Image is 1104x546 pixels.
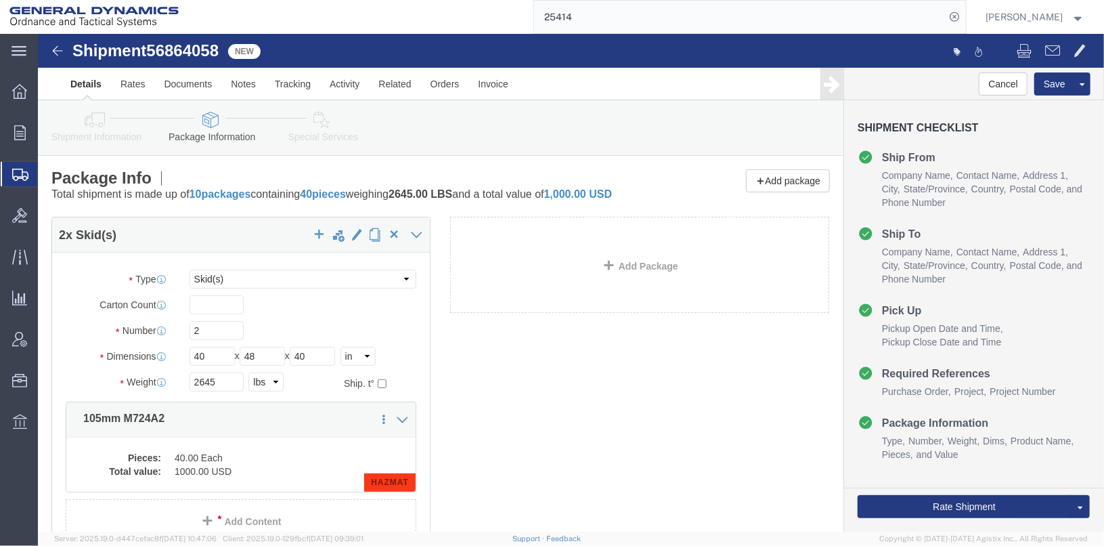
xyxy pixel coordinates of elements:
[512,534,546,543] a: Support
[9,7,179,27] img: logo
[38,34,1104,532] iframe: FS Legacy Container
[534,1,946,33] input: Search for shipment number, reference number
[54,534,217,543] span: Server: 2025.19.0-d447cefac8f
[309,534,363,543] span: [DATE] 09:39:01
[986,9,1086,25] button: [PERSON_NAME]
[546,534,581,543] a: Feedback
[162,534,217,543] span: [DATE] 10:47:06
[223,534,363,543] span: Client: 2025.19.0-129fbcf
[986,9,1063,24] span: Tim Schaffer
[879,533,1088,545] span: Copyright © [DATE]-[DATE] Agistix Inc., All Rights Reserved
